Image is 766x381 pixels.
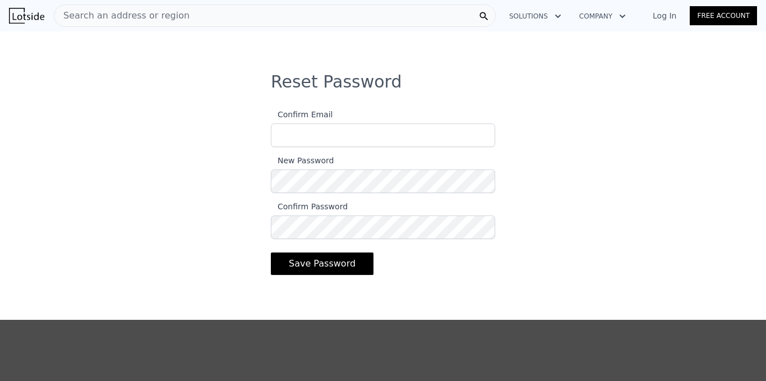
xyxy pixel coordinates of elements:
input: Confirm Email [271,123,495,147]
button: Solutions [500,6,570,26]
button: Save Password [271,253,373,275]
span: Search an address or region [54,9,190,22]
img: Lotside [9,8,44,24]
span: New Password [271,156,334,165]
a: Free Account [690,6,757,25]
h3: Reset Password [271,72,495,92]
a: Log In [639,10,690,21]
button: Company [570,6,635,26]
span: Confirm Email [271,110,333,119]
span: Confirm Password [271,202,348,211]
input: Confirm Password [271,215,495,239]
input: New Password [271,169,495,193]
